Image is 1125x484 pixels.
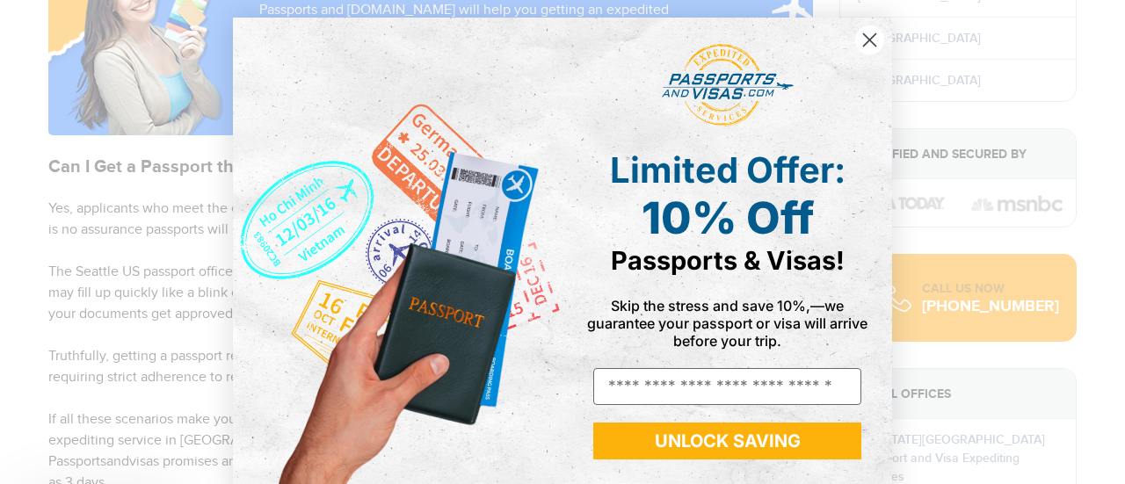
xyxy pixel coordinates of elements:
[587,297,867,350] span: Skip the stress and save 10%,—we guarantee your passport or visa will arrive before your trip.
[642,191,814,244] span: 10% Off
[610,148,846,191] span: Limited Offer:
[662,44,794,126] img: passports and visas
[593,423,861,459] button: UNLOCK SAVING
[611,245,845,276] span: Passports & Visas!
[854,25,885,55] button: Close dialog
